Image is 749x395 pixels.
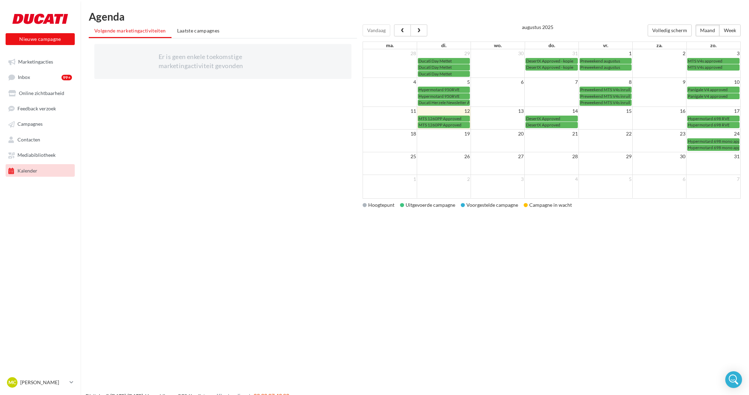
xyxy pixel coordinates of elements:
[363,152,417,161] td: 25
[687,64,740,70] a: MTS V4s approved
[471,49,525,58] td: 30
[418,64,470,70] a: Ducati Day Mettet
[525,78,579,87] td: 7
[363,202,394,209] div: Hoogtepunt
[17,121,43,127] span: Campagnes
[17,168,37,174] span: Kalender
[687,145,740,151] a: Hypermotard 698 mono approved
[525,152,579,161] td: 28
[471,129,525,138] td: 20
[19,90,64,96] span: Online zichtbaarheid
[17,137,40,142] span: Contacten
[418,71,470,77] a: Ducati Day Mettet
[417,49,471,58] td: 29
[686,107,740,115] td: 17
[525,116,577,122] a: DesertX Approved
[159,52,287,70] div: Er is geen enkele toekomstige marketingactiviteit gevonden
[526,116,560,121] span: DesertX Approved
[579,49,632,58] td: 1
[525,42,579,49] th: do.
[8,379,16,386] span: MC
[419,116,461,121] span: MTS 1260PP Approved
[177,28,220,34] span: Laatste campagnes
[525,107,579,115] td: 14
[580,64,632,70] a: Preweekend augustus
[579,175,632,183] td: 5
[419,122,461,127] span: MTS 1260PP Approved
[632,49,686,58] td: 2
[525,129,579,138] td: 21
[719,24,741,36] button: Week
[688,58,722,64] span: MTS V4s approved
[417,152,471,161] td: 26
[471,78,525,87] td: 6
[632,175,686,183] td: 6
[419,71,452,76] span: Ducati Day Mettet
[418,58,470,64] a: Ducati Day Mettet
[471,42,525,49] th: wo.
[471,152,525,161] td: 27
[417,42,471,49] th: di.
[580,94,630,99] span: Preweekend MTS V4s inruil
[688,94,728,99] span: Panigale V4 approved
[688,87,728,92] span: Panigale V4 approved
[4,87,76,99] a: Online zichtbaarheid
[580,58,620,64] span: Preweekend augustus
[6,376,75,389] a: MC [PERSON_NAME]
[525,58,577,64] a: DesertX Approved - kopie
[4,117,76,130] a: Campagnes
[579,129,632,138] td: 22
[686,42,740,49] th: zo.
[686,129,740,138] td: 24
[725,371,742,388] div: Open Intercom Messenger
[400,202,455,209] div: Uitgevoerde campagne
[418,93,470,99] a: Hypermotard 950RVE
[419,100,480,105] span: Ducati Herzele Newsletter August
[418,116,470,122] a: MTS 1260PP Approved
[89,11,741,22] h1: Agenda
[18,59,53,65] span: Marketingacties
[579,107,632,115] td: 15
[686,152,740,161] td: 31
[633,42,686,49] th: za.
[4,133,76,146] a: Contacten
[687,138,740,144] a: Hypermotard 698 mono approved
[632,107,686,115] td: 16
[580,58,632,64] a: Preweekend augustus
[418,122,470,128] a: MTS 1260PP Approved
[526,65,573,70] span: DesertX Approved - kopie
[471,107,525,115] td: 13
[418,87,470,93] a: Hypermotard 950RVE
[418,100,470,105] a: Ducati Herzele Newsletter August
[419,87,460,92] span: Hypermotard 950RVE
[419,65,452,70] span: Ducati Day Mettet
[632,78,686,87] td: 9
[471,175,525,183] td: 3
[687,58,740,64] a: MTS V4s approved
[417,78,471,87] td: 5
[525,122,577,128] a: DesertX Approved
[4,55,76,68] a: Marketingacties
[4,164,76,177] a: Kalender
[363,49,417,58] td: 28
[461,202,518,209] div: Voorgestelde campagne
[525,64,577,70] a: DesertX Approved - kopie
[579,152,632,161] td: 29
[580,93,632,99] a: Preweekend MTS V4s inruil
[579,42,632,49] th: vr.
[18,74,30,80] span: Inbox
[648,24,692,36] button: Volledig scherm
[580,100,630,105] span: Preweekend MTS V4s inruil
[686,175,740,183] td: 7
[363,24,390,36] button: Vandaag
[20,379,67,386] p: [PERSON_NAME]
[525,175,579,183] td: 4
[4,71,76,83] a: Inbox99+
[17,105,56,111] span: Feedback verzoek
[6,33,75,45] button: Nieuwe campagne
[61,75,72,80] div: 99+
[417,107,471,115] td: 12
[419,94,460,99] span: Hypermotard 950RVE
[526,122,560,127] span: DesertX Approved
[688,122,730,127] span: Hypermotard 698 RVE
